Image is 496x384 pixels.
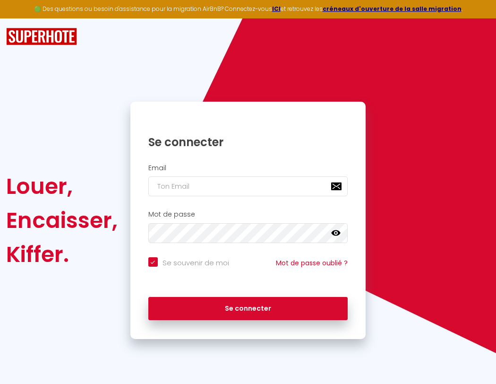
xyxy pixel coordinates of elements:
[6,203,118,237] div: Encaisser,
[272,5,281,13] a: ICI
[148,135,348,149] h1: Se connecter
[323,5,462,13] a: créneaux d'ouverture de la salle migration
[6,28,77,45] img: SuperHote logo
[276,258,348,268] a: Mot de passe oublié ?
[148,164,348,172] h2: Email
[148,176,348,196] input: Ton Email
[6,237,118,271] div: Kiffer.
[148,210,348,218] h2: Mot de passe
[148,297,348,321] button: Se connecter
[6,169,118,203] div: Louer,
